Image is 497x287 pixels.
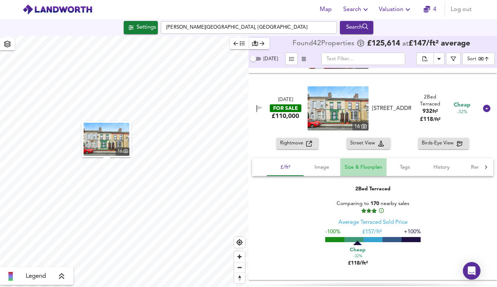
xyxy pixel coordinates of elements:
span: 932 [422,109,432,114]
input: Enter a location... [161,21,337,34]
div: split button [416,53,445,65]
div: Found 42 Propert ies [293,40,356,47]
span: 170 [370,201,379,206]
button: Zoom out [234,262,245,273]
span: ft² [432,109,438,114]
div: [DATE] [278,97,293,104]
span: Birds-Eye View [422,139,457,148]
input: Text Filter... [321,53,405,65]
span: +100% [404,229,421,235]
span: £ 125,614 [367,40,400,47]
span: Log out [451,4,472,15]
div: Open Intercom Messenger [463,262,480,280]
div: £118/ft² [340,245,376,267]
button: Valuation [376,2,415,17]
span: -32% [353,254,362,259]
div: Average Terraced Sold Price [338,219,407,226]
div: 16 [116,147,130,156]
a: 4 [424,4,436,15]
img: logo [22,4,92,15]
span: Cheap [454,101,470,109]
span: Cheap [350,246,366,254]
div: Comparing to nearby sales [325,200,421,214]
span: £ 147 / ft² average [409,40,470,47]
span: £ 157/ft² [362,229,382,235]
button: Rightmove [276,138,319,149]
span: Image [308,163,336,172]
span: Legend [26,272,46,281]
div: [DATE]FOR SALE£110,000 property thumbnail 16 [STREET_ADDRESS]2Bed Terraced932ft²£118/ft² Cheap-32% [249,79,497,138]
button: Zoom in [234,251,245,262]
img: property thumbnail [84,123,130,156]
button: Log out [448,2,475,17]
span: Tags [391,163,419,172]
span: / ft² [433,117,440,122]
span: Map [317,4,334,15]
div: 16 [352,122,369,130]
div: Sort [462,53,495,65]
div: FOR SALE [270,104,301,112]
button: 4 [418,2,442,17]
span: -32% [457,109,467,115]
img: property thumbnail [308,86,369,130]
span: £/ft² [271,163,299,172]
span: Rightmove [280,139,306,148]
div: [STREET_ADDRESS] [372,105,411,112]
div: 2 Bed Terraced [414,94,446,108]
span: at [402,40,409,47]
span: Valuation [379,4,412,15]
div: Settings [137,23,156,32]
span: -100% [325,229,340,235]
a: property thumbnail 16 [84,123,130,156]
button: Birds-Eye View [418,138,469,149]
button: Reset bearing to north [234,273,245,283]
button: Settings [124,21,158,34]
a: property thumbnail 16 [308,86,369,130]
button: Find my location [234,237,245,248]
button: Search [340,2,373,17]
div: £110,000 [272,112,299,120]
span: Size & Floorplan [345,163,382,172]
span: History [428,163,456,172]
button: Search [340,21,373,34]
div: [DATE]FOR SALE£110,000 property thumbnail 16 [STREET_ADDRESS]2Bed Terraced932ft²£118/ft² Cheap-32% [249,138,497,280]
span: Street View [350,139,378,148]
button: Street View [347,138,391,149]
span: Reset bearing to north [234,273,245,283]
button: Map [314,2,337,17]
span: [DATE] [264,57,278,61]
span: Rental [464,163,492,172]
div: Search [342,23,371,32]
span: Search [343,4,370,15]
button: property thumbnail 16 [82,121,131,157]
button: Download Results [433,53,445,65]
span: £ 118 [420,117,440,122]
div: Run Your Search [340,21,373,34]
div: Sort [467,55,476,62]
div: Click to configure Search Settings [124,21,158,34]
div: 2 Bed Terraced [355,185,391,193]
